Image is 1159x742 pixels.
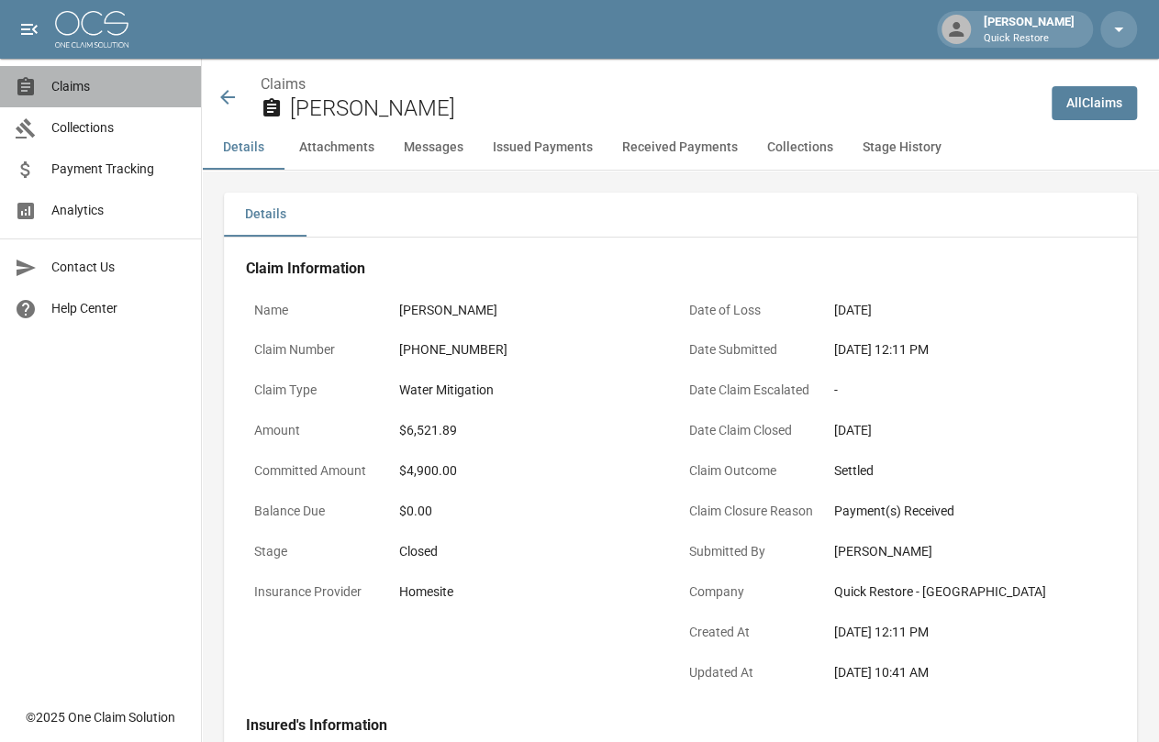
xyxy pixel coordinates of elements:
[681,655,826,691] p: Updated At
[290,95,1037,122] h2: [PERSON_NAME]
[246,332,391,368] p: Claim Number
[51,201,186,220] span: Analytics
[51,258,186,277] span: Contact Us
[752,126,848,170] button: Collections
[202,126,1159,170] div: anchor tabs
[681,332,826,368] p: Date Submitted
[261,73,1037,95] nav: breadcrumb
[246,493,391,529] p: Balance Due
[246,372,391,408] p: Claim Type
[399,381,673,400] div: Water Mitigation
[833,542,1107,561] div: [PERSON_NAME]
[51,299,186,318] span: Help Center
[399,502,673,521] div: $0.00
[681,413,826,449] p: Date Claim Closed
[399,340,673,360] div: [PHONE_NUMBER]
[399,461,673,481] div: $4,900.00
[284,126,389,170] button: Attachments
[399,421,673,440] div: $6,521.89
[681,574,826,610] p: Company
[833,663,1107,682] div: [DATE] 10:41 AM
[26,708,175,726] div: © 2025 One Claim Solution
[224,193,306,237] button: Details
[681,493,826,529] p: Claim Closure Reason
[11,11,48,48] button: open drawer
[224,193,1137,237] div: details tabs
[399,582,673,602] div: Homesite
[51,77,186,96] span: Claims
[833,301,1107,320] div: [DATE]
[681,293,826,328] p: Date of Loss
[681,372,826,408] p: Date Claim Escalated
[833,381,1107,400] div: -
[833,461,1107,481] div: Settled
[833,623,1107,642] div: [DATE] 12:11 PM
[607,126,752,170] button: Received Payments
[848,126,956,170] button: Stage History
[246,293,391,328] p: Name
[833,502,1107,521] div: Payment(s) Received
[246,534,391,570] p: Stage
[246,716,1115,735] h4: Insured's Information
[246,574,391,610] p: Insurance Provider
[681,453,826,489] p: Claim Outcome
[389,126,478,170] button: Messages
[833,340,1107,360] div: [DATE] 12:11 PM
[51,160,186,179] span: Payment Tracking
[55,11,128,48] img: ocs-logo-white-transparent.png
[246,413,391,449] p: Amount
[399,542,673,561] div: Closed
[202,126,284,170] button: Details
[833,421,1107,440] div: [DATE]
[261,75,306,93] a: Claims
[478,126,607,170] button: Issued Payments
[833,582,1107,602] div: Quick Restore - [GEOGRAPHIC_DATA]
[681,615,826,650] p: Created At
[1052,86,1137,120] a: AllClaims
[681,534,826,570] p: Submitted By
[51,118,186,138] span: Collections
[976,13,1082,46] div: [PERSON_NAME]
[984,31,1075,47] p: Quick Restore
[246,453,391,489] p: Committed Amount
[246,260,1115,278] h4: Claim Information
[399,301,673,320] div: [PERSON_NAME]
